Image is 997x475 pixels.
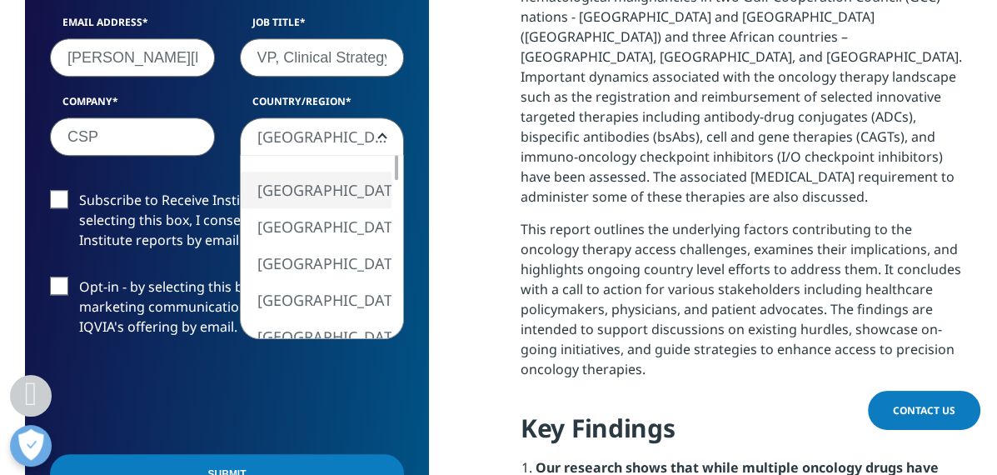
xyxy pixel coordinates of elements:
[241,245,392,282] li: [GEOGRAPHIC_DATA]
[50,94,215,117] label: Company
[50,363,303,428] iframe: reCAPTCHA
[241,172,392,208] li: [GEOGRAPHIC_DATA]
[240,15,405,38] label: Job Title
[241,318,392,355] li: [GEOGRAPHIC_DATA]
[50,190,404,259] label: Subscribe to Receive Institute Reports - by selecting this box, I consent to receiving IQVIA Inst...
[868,391,980,430] a: Contact Us
[521,412,972,457] h4: Key Findings
[521,219,972,392] p: This report outlines the underlying factors contributing to the oncology therapy access challenge...
[240,94,405,117] label: Country/Region
[50,15,215,38] label: Email Address
[241,282,392,318] li: [GEOGRAPHIC_DATA]
[10,425,52,467] button: Open Preferences
[893,403,955,417] span: Contact Us
[50,277,404,346] label: Opt-in - by selecting this box, I consent to receiving marketing communications and information a...
[241,208,392,245] li: [GEOGRAPHIC_DATA]
[241,118,404,157] span: United States
[240,117,405,156] span: United States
